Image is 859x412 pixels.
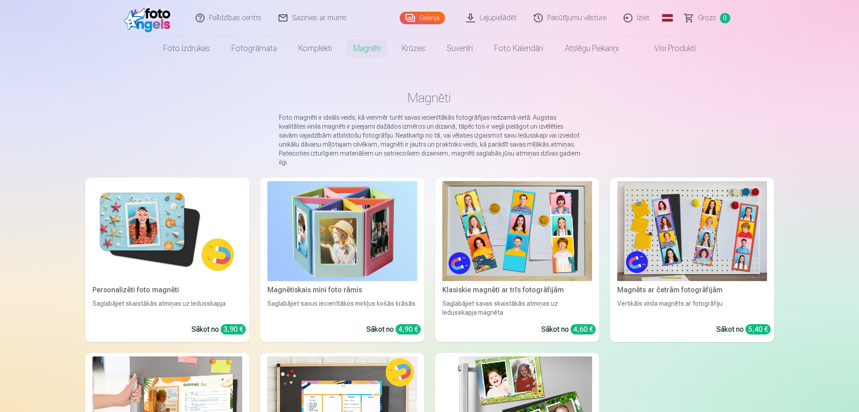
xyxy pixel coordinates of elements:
[436,36,484,61] a: Suvenīri
[484,36,554,61] a: Foto kalendāri
[610,178,774,342] a: Magnēts ar četrām fotogrāfijāmMagnēts ar četrām fotogrāfijāmVertikāls vinila magnēts ar fotogrāfi...
[435,178,599,342] a: Klasiskie magnēti ar trīs fotogrāfijāmKlasiskie magnēti ar trīs fotogrāfijāmSaglabājiet savas ska...
[260,178,424,342] a: Magnētiskais mini foto rāmisMagnētiskais mini foto rāmisSaglabājiet savus iecienītākos mirkļus ko...
[264,285,421,295] div: Magnētiskais mini foto rāmis
[439,299,596,317] div: Saglabājiet savas skaistākās atmiņas uz ledusskapja magnēta
[85,178,249,342] a: Personalizēti foto magnētiPersonalizēti foto magnētiSaglabājiet skaistākās atmiņas uz ledusskapja...
[89,285,246,295] div: Personalizēti foto magnēti
[720,13,730,23] span: 0
[554,36,629,61] a: Atslēgu piekariņi
[264,299,421,317] div: Saglabājiet savus iecienītākos mirkļus košās krāsās
[396,324,421,334] div: 4,90 €
[288,36,343,61] a: Komplekti
[442,181,592,281] img: Klasiskie magnēti ar trīs fotogrāfijām
[221,324,246,334] div: 3,90 €
[192,324,246,335] div: Sākot no
[366,324,421,335] div: Sākot no
[571,324,596,334] div: 4,60 €
[279,113,580,167] p: Foto magnēti ir ideāls veids, kā vienmēr turēt savas iecienītākās fotogrāfijas redzamā vietā. Aug...
[698,13,716,23] span: Grozs
[221,36,288,61] a: Fotogrāmata
[267,181,417,281] img: Magnētiskais mini foto rāmis
[617,181,767,281] img: Magnēts ar četrām fotogrāfijām
[153,36,221,61] a: Foto izdrukas
[124,4,175,32] img: /fa1
[343,36,391,61] a: Magnēti
[541,324,596,335] div: Sākot no
[716,324,771,335] div: Sākot no
[92,90,767,106] h1: Magnēti
[439,285,596,295] div: Klasiskie magnēti ar trīs fotogrāfijām
[391,36,436,61] a: Krūzes
[92,181,242,281] img: Personalizēti foto magnēti
[400,12,445,24] a: Galerija
[614,299,771,317] div: Vertikāls vinila magnēts ar fotogrāfiju
[614,285,771,295] div: Magnēts ar četrām fotogrāfijām
[746,324,771,334] div: 5,40 €
[89,299,246,317] div: Saglabājiet skaistākās atmiņas uz ledusskapja
[629,36,706,61] a: Visi produkti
